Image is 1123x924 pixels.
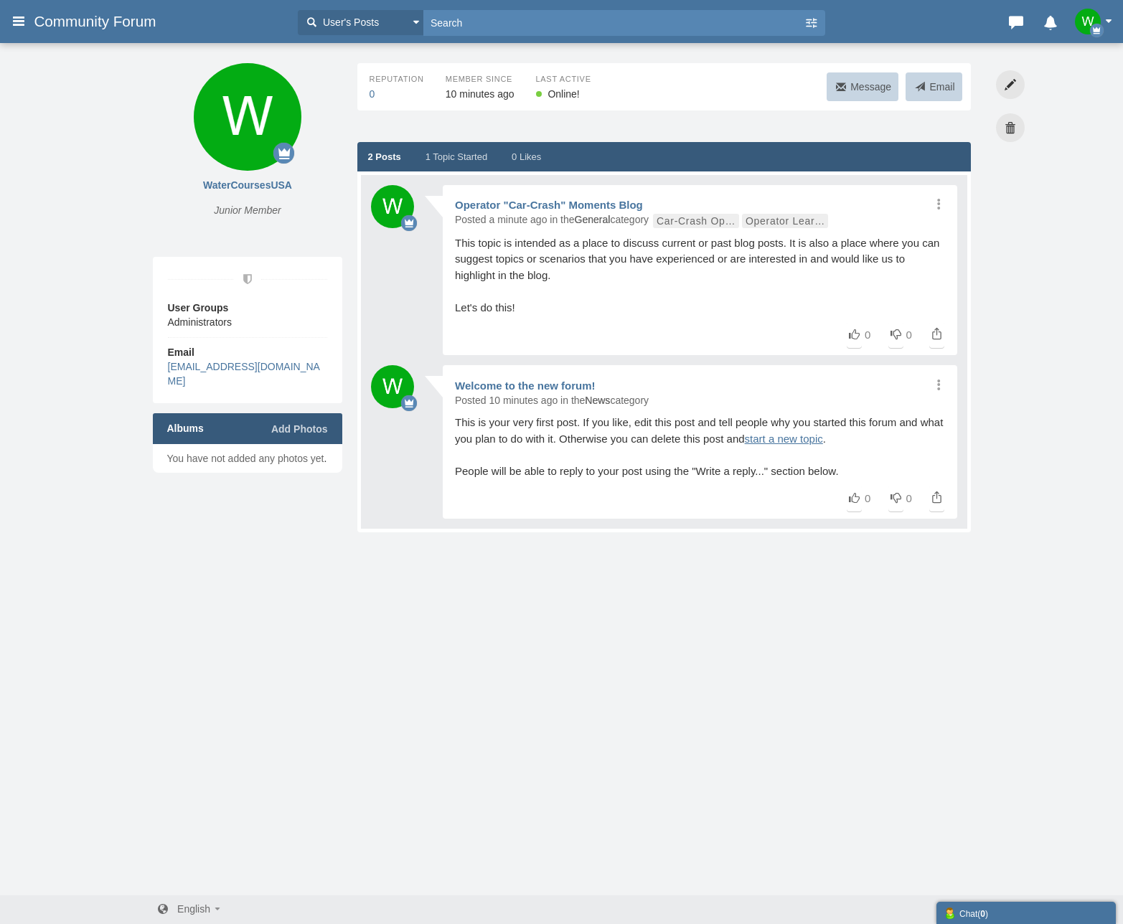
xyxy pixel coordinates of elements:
[34,13,166,30] span: Community Forum
[168,316,232,328] span: Administrators
[1075,9,1101,34] img: SBHskAAAABklEQVQDACRgyNxdo1ueAAAAAElFTkSuQmCC
[153,199,343,221] span: Junior Member
[977,909,988,919] span: ( )
[167,421,204,435] a: Albums
[980,909,985,919] strong: 0
[489,395,558,406] time: Oct 15, 2025 7:34 AM
[865,329,870,341] span: 0
[375,151,400,162] span: Posts
[426,151,431,162] span: 1
[446,88,514,100] time: Oct 15, 2025 7:34 AM
[455,214,487,225] span: Posted
[512,151,541,164] a: 0 Likes
[944,905,1109,920] div: Chat
[446,73,514,87] span: Member Since
[560,395,649,406] span: in the category
[850,81,891,93] span: Message
[371,185,414,228] img: SBHskAAAABklEQVQDACRgyNxdo1ueAAAAAElFTkSuQmCC
[167,453,324,464] span: You have not added any photos yet
[298,10,423,35] button: User's Posts
[575,214,611,225] a: General
[585,395,610,406] a: News
[653,215,806,227] span: Car-Crash Operator Moments
[455,395,487,406] span: Posted
[548,88,579,100] span: Online!
[520,151,541,162] span: Likes
[168,361,320,387] a: [EMAIL_ADDRESS][DOMAIN_NAME]
[550,214,649,225] span: in the category
[536,73,591,87] span: Last Active
[368,151,401,164] a: 2 Posts
[177,903,210,915] span: English
[34,9,291,34] a: Community Forum
[455,416,943,477] span: This is your very first post. If you like, edit this post and tell people why you started this fo...
[455,199,643,211] a: Operator "Car-Crash" Moments Blog
[271,422,328,436] a: Add Photos
[368,151,373,162] span: 2
[167,451,328,466] ul: .
[455,300,944,316] div: Let's do this!
[371,365,414,408] img: SBHskAAAABklEQVQDACRgyNxdo1ueAAAAAElFTkSuQmCC
[906,492,911,504] span: 0
[168,301,327,315] span: User Groups
[426,151,488,164] a: 1 Topic Started
[929,81,954,93] span: Email
[153,178,343,192] span: WaterCoursesUSA
[455,235,944,284] div: This topic is intended as a place to discuss current or past blog posts. It is also a place where...
[742,214,828,228] a: Operator Learning Scenarios
[319,15,379,30] span: User's Posts
[906,329,911,341] span: 0
[370,88,375,100] a: 0
[489,214,547,225] time: Oct 15, 2025 7:44 AM
[423,10,804,35] input: Search
[370,73,424,87] span: Reputation
[446,88,514,100] span: 1760538884
[865,492,870,504] span: 0
[653,214,739,228] a: Car-Crash Operator Moments
[455,379,596,392] a: Welcome to the new forum!
[512,151,517,162] span: 0
[742,215,892,227] span: Operator Learning Scenarios
[168,346,194,358] span: Email
[745,433,823,445] a: start a new topic
[433,151,487,162] span: Topic Started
